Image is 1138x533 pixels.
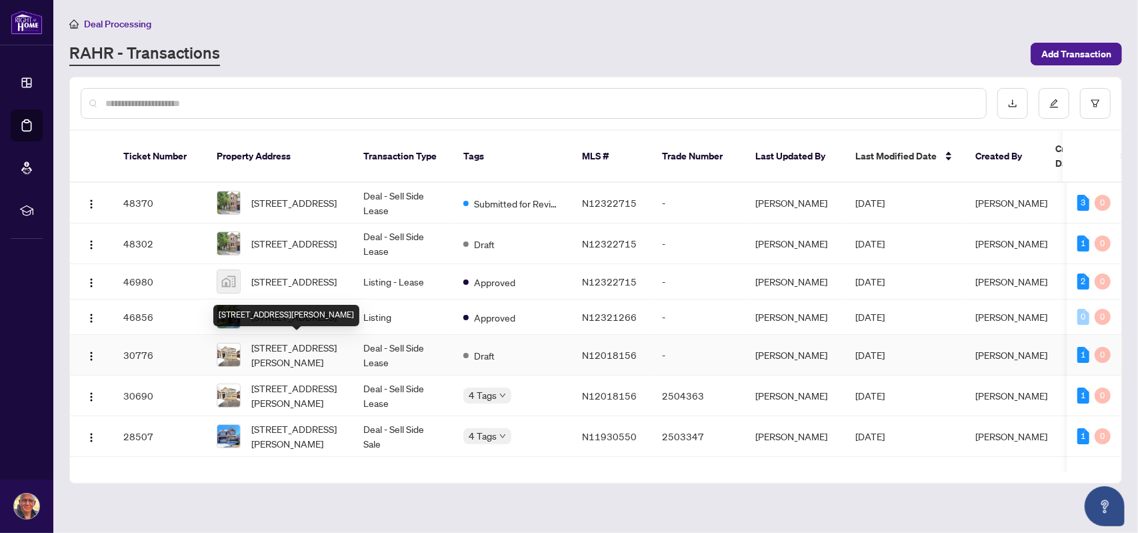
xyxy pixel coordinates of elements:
[113,264,206,300] td: 46980
[217,384,240,407] img: thumbnail-img
[651,376,745,416] td: 2504363
[1077,388,1089,404] div: 1
[1095,347,1111,363] div: 0
[86,432,97,443] img: Logo
[582,349,637,361] span: N12018156
[353,131,453,183] th: Transaction Type
[81,233,102,254] button: Logo
[855,349,885,361] span: [DATE]
[86,199,97,209] img: Logo
[582,237,637,249] span: N12322715
[1091,99,1100,108] span: filter
[582,311,637,323] span: N12321266
[1049,99,1059,108] span: edit
[745,335,845,376] td: [PERSON_NAME]
[745,223,845,264] td: [PERSON_NAME]
[1041,43,1111,65] span: Add Transaction
[1008,99,1017,108] span: download
[474,275,515,290] span: Approved
[251,422,342,451] span: [STREET_ADDRESS][PERSON_NAME]
[997,88,1028,119] button: download
[113,335,206,376] td: 30776
[745,300,845,335] td: [PERSON_NAME]
[113,183,206,223] td: 48370
[855,311,885,323] span: [DATE]
[745,183,845,223] td: [PERSON_NAME]
[855,390,885,402] span: [DATE]
[855,149,937,163] span: Last Modified Date
[84,18,151,30] span: Deal Processing
[1077,235,1089,251] div: 1
[745,376,845,416] td: [PERSON_NAME]
[651,335,745,376] td: -
[217,270,240,293] img: thumbnail-img
[1095,388,1111,404] div: 0
[353,264,453,300] td: Listing - Lease
[651,300,745,335] td: -
[1095,428,1111,444] div: 0
[11,10,43,35] img: logo
[499,392,506,399] span: down
[453,131,571,183] th: Tags
[571,131,651,183] th: MLS #
[251,381,342,410] span: [STREET_ADDRESS][PERSON_NAME]
[975,311,1047,323] span: [PERSON_NAME]
[474,196,561,211] span: Submitted for Review
[975,197,1047,209] span: [PERSON_NAME]
[1045,131,1138,183] th: Created Date
[1077,274,1089,290] div: 2
[474,237,495,251] span: Draft
[353,223,453,264] td: Deal - Sell Side Lease
[855,276,885,288] span: [DATE]
[81,385,102,406] button: Logo
[86,278,97,288] img: Logo
[217,344,240,366] img: thumbnail-img
[651,416,745,457] td: 2503347
[651,264,745,300] td: -
[651,183,745,223] td: -
[855,430,885,442] span: [DATE]
[975,276,1047,288] span: [PERSON_NAME]
[69,42,220,66] a: RAHR - Transactions
[81,271,102,292] button: Logo
[81,426,102,447] button: Logo
[582,430,637,442] span: N11930550
[206,131,353,183] th: Property Address
[251,340,342,370] span: [STREET_ADDRESS][PERSON_NAME]
[469,388,497,403] span: 4 Tags
[251,195,337,210] span: [STREET_ADDRESS]
[499,433,506,440] span: down
[745,264,845,300] td: [PERSON_NAME]
[1080,88,1111,119] button: filter
[86,392,97,402] img: Logo
[651,131,745,183] th: Trade Number
[353,300,453,335] td: Listing
[474,348,495,363] span: Draft
[474,310,515,325] span: Approved
[745,416,845,457] td: [PERSON_NAME]
[845,131,965,183] th: Last Modified Date
[86,313,97,324] img: Logo
[582,276,637,288] span: N12322715
[213,305,359,326] div: [STREET_ADDRESS][PERSON_NAME]
[81,306,102,328] button: Logo
[975,349,1047,361] span: [PERSON_NAME]
[975,390,1047,402] span: [PERSON_NAME]
[965,131,1045,183] th: Created By
[975,430,1047,442] span: [PERSON_NAME]
[217,191,240,214] img: thumbnail-img
[975,237,1047,249] span: [PERSON_NAME]
[113,416,206,457] td: 28507
[1077,347,1089,363] div: 1
[582,390,637,402] span: N12018156
[251,274,337,289] span: [STREET_ADDRESS]
[1077,428,1089,444] div: 1
[1095,274,1111,290] div: 0
[1095,309,1111,325] div: 0
[113,376,206,416] td: 30690
[651,223,745,264] td: -
[855,197,885,209] span: [DATE]
[855,237,885,249] span: [DATE]
[1031,43,1122,65] button: Add Transaction
[86,239,97,250] img: Logo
